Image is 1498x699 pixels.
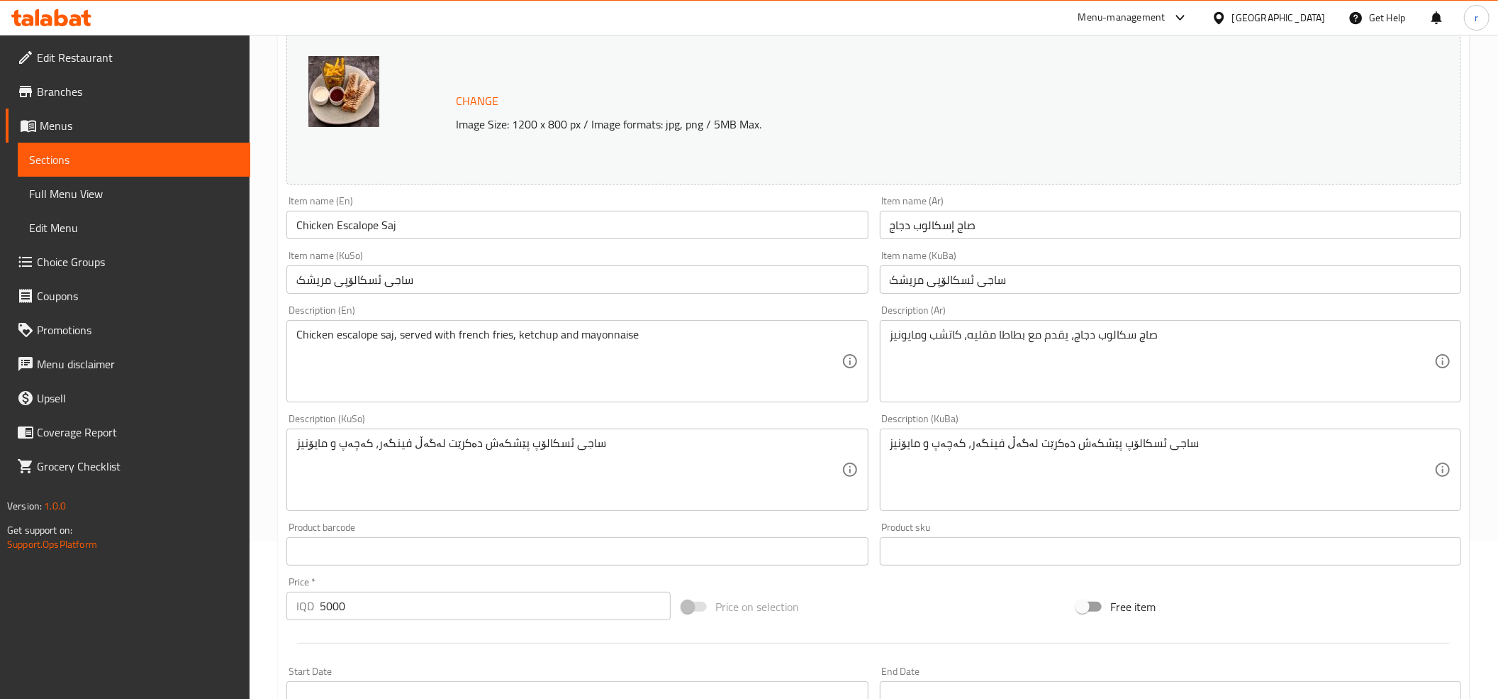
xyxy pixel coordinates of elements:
[6,40,250,75] a: Edit Restaurant
[286,537,868,566] input: Please enter product barcode
[7,497,42,515] span: Version:
[880,537,1461,566] input: Please enter product sku
[296,598,314,615] p: IQD
[890,436,1434,504] textarea: ساجی ئسکالۆپ پێشکەش دەکرێت لەگەڵ فینگەر، کەچەپ و مایۆنیز
[1110,598,1156,615] span: Free item
[37,424,239,441] span: Coverage Report
[18,177,250,211] a: Full Menu View
[6,449,250,483] a: Grocery Checklist
[18,211,250,245] a: Edit Menu
[7,535,97,554] a: Support.OpsPlatform
[880,211,1461,239] input: Enter name Ar
[6,245,250,279] a: Choice Groups
[1078,9,1166,26] div: Menu-management
[6,415,250,449] a: Coverage Report
[320,592,671,620] input: Please enter price
[6,347,250,381] a: Menu disclaimer
[37,49,239,66] span: Edit Restaurant
[44,497,66,515] span: 1.0.0
[37,287,239,304] span: Coupons
[29,219,239,236] span: Edit Menu
[456,91,498,111] span: Change
[715,598,799,615] span: Price on selection
[1232,10,1326,26] div: [GEOGRAPHIC_DATA]
[6,313,250,347] a: Promotions
[37,83,239,100] span: Branches
[6,381,250,415] a: Upsell
[1475,10,1478,26] span: r
[37,253,239,270] span: Choice Groups
[286,211,868,239] input: Enter name En
[6,279,250,313] a: Coupons
[18,143,250,177] a: Sections
[450,87,504,116] button: Change
[880,265,1461,294] input: Enter name KuBa
[37,321,239,339] span: Promotions
[6,109,250,143] a: Menus
[37,390,239,407] span: Upsell
[450,116,1298,133] p: Image Size: 1200 x 800 px / Image formats: jpg, png / 5MB Max.
[308,56,379,127] img: %D8%B5%D8%A7%D8%AC_%D8%A7%D8%B3%D9%83%D8%A7%D9%84%D9%88%D8%A8_%D8%AF%D8%AC%D8%A7%D8%AC63892930772...
[37,356,239,373] span: Menu disclaimer
[7,521,72,539] span: Get support on:
[37,458,239,475] span: Grocery Checklist
[296,328,841,395] textarea: Chicken escalope saj, served with french fries, ketchup and mayonnaise
[286,265,868,294] input: Enter name KuSo
[6,75,250,109] a: Branches
[296,436,841,504] textarea: ساجی ئسکالۆپ پێشکەش دەکرێت لەگەڵ فینگەر، کەچەپ و مایۆنیز
[890,328,1434,395] textarea: صاج سكالوب دجاج، يقدم مع بطاطا مقليه، كاتشب ومايونيز
[29,185,239,202] span: Full Menu View
[40,117,239,134] span: Menus
[29,151,239,168] span: Sections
